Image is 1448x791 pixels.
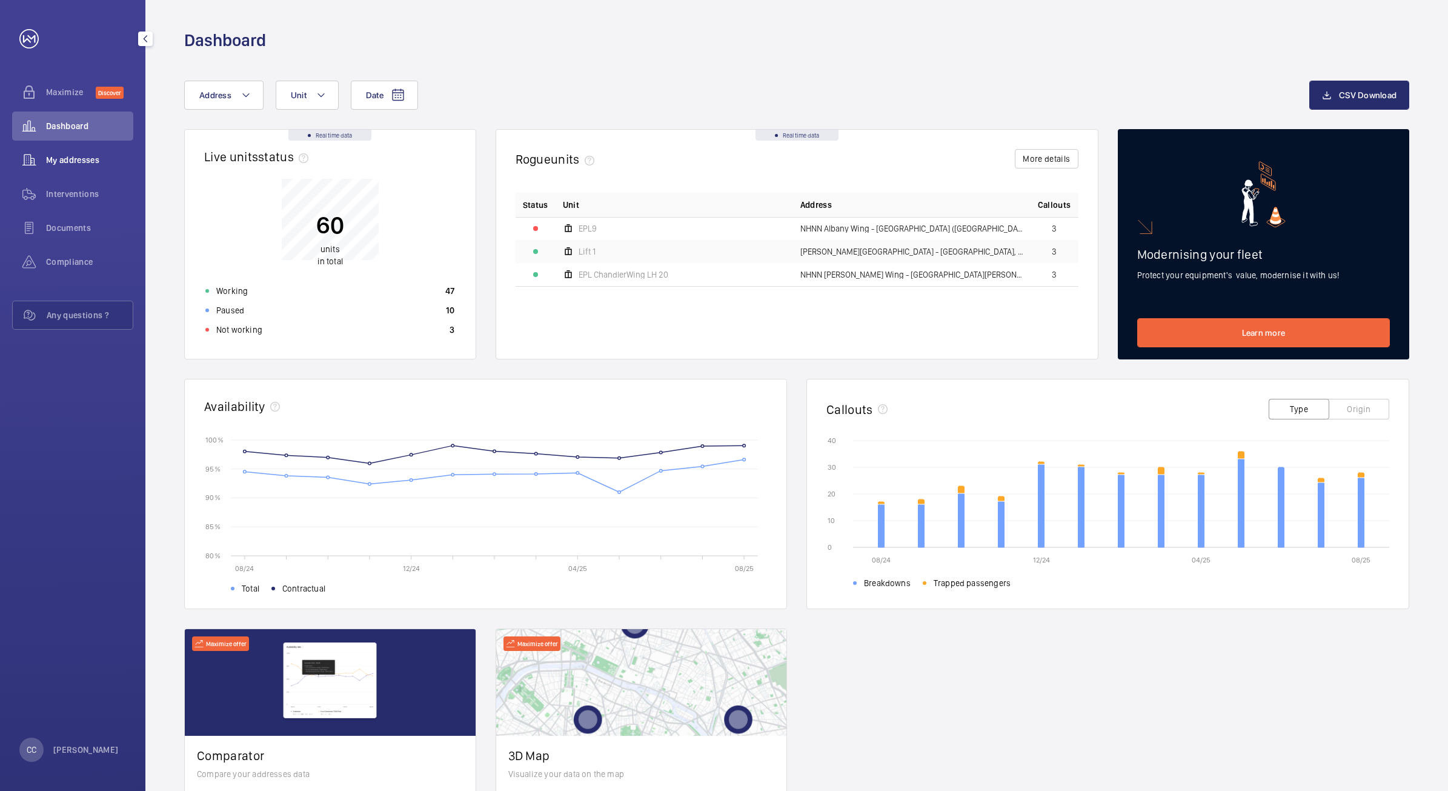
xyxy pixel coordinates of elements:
[216,324,262,336] p: Not working
[800,270,1023,279] span: NHNN [PERSON_NAME] Wing - [GEOGRAPHIC_DATA][PERSON_NAME], [STREET_ADDRESS],
[563,199,579,211] span: Unit
[1052,224,1057,233] span: 3
[403,564,420,573] text: 12/24
[46,154,133,166] span: My addresses
[1137,247,1390,262] h2: Modernising your fleet
[235,564,254,573] text: 08/24
[1033,556,1050,564] text: 12/24
[47,309,133,321] span: Any questions ?
[551,152,599,167] span: units
[282,582,325,595] span: Contractual
[276,81,339,110] button: Unit
[1329,399,1389,419] button: Origin
[197,748,463,763] h2: Comparator
[351,81,418,110] button: Date
[864,577,911,589] span: Breakdowns
[828,490,835,498] text: 20
[46,256,133,268] span: Compliance
[579,224,597,233] span: EPL9
[366,90,384,100] span: Date
[450,324,454,336] p: 3
[184,29,266,52] h1: Dashboard
[1309,81,1409,110] button: CSV Download
[568,564,587,573] text: 04/25
[258,149,313,164] span: status
[503,636,560,651] div: Maximize offer
[1015,149,1078,169] button: More details
[828,516,835,525] text: 10
[1137,269,1390,281] p: Protect your equipment's value, modernise it with us!
[523,199,548,211] p: Status
[872,556,891,564] text: 08/24
[288,130,371,141] div: Real time data
[1052,270,1057,279] span: 3
[446,304,455,316] p: 10
[316,210,344,240] p: 60
[1269,399,1329,419] button: Type
[1038,199,1071,211] span: Callouts
[192,636,249,651] div: Maximize offer
[1339,90,1397,100] span: CSV Download
[516,152,599,167] h2: Rogue
[205,493,221,502] text: 90 %
[46,120,133,132] span: Dashboard
[800,199,832,211] span: Address
[204,399,265,414] h2: Availability
[46,86,96,98] span: Maximize
[242,582,259,595] span: Total
[508,748,775,763] h2: 3D Map
[291,90,307,100] span: Unit
[197,768,463,780] p: Compare your addresses data
[46,188,133,200] span: Interventions
[53,744,119,756] p: [PERSON_NAME]
[1052,247,1057,256] span: 3
[216,285,248,297] p: Working
[445,285,455,297] p: 47
[828,463,836,472] text: 30
[828,436,836,445] text: 40
[579,247,596,256] span: Lift 1
[205,435,224,444] text: 100 %
[1192,556,1211,564] text: 04/25
[1241,161,1286,227] img: marketing-card.svg
[934,577,1011,589] span: Trapped passengers
[800,247,1023,256] span: [PERSON_NAME][GEOGRAPHIC_DATA] - [GEOGRAPHIC_DATA], [STREET_ADDRESS][PERSON_NAME],
[1352,556,1370,564] text: 08/25
[1137,318,1390,347] a: Learn more
[199,90,231,100] span: Address
[735,564,754,573] text: 08/25
[508,768,775,780] p: Visualize your data on the map
[800,224,1023,233] span: NHNN Albany Wing - [GEOGRAPHIC_DATA] ([GEOGRAPHIC_DATA]), [GEOGRAPHIC_DATA],
[216,304,244,316] p: Paused
[320,244,340,254] span: units
[826,402,873,417] h2: Callouts
[205,522,221,531] text: 85 %
[828,543,832,552] text: 0
[756,130,839,141] div: Real time data
[96,87,124,99] span: Discover
[204,149,313,164] h2: Live units
[579,270,668,279] span: EPL ChandlerWing LH 20
[205,464,221,473] text: 95 %
[205,551,221,559] text: 80 %
[27,744,36,756] p: CC
[184,81,264,110] button: Address
[46,222,133,234] span: Documents
[316,243,344,267] p: in total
